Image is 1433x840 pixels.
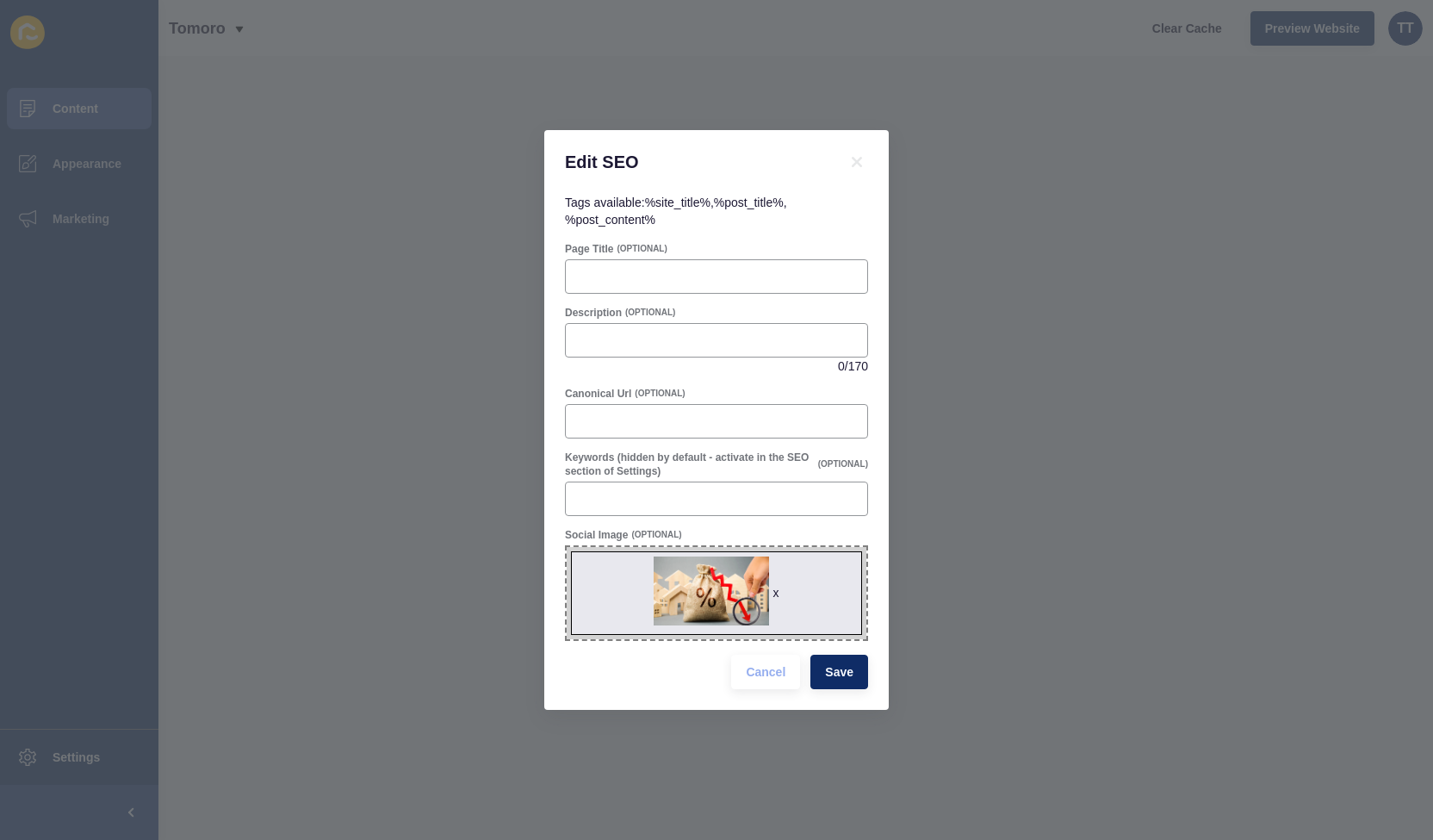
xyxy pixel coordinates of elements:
[825,663,853,681] span: Save
[731,655,800,689] button: Cancel
[565,451,815,478] label: Keywords (hidden by default - activate in the SEO section of Settings)
[848,358,868,375] span: 170
[773,584,779,601] div: x
[617,243,667,255] span: (OPTIONAL)
[631,529,681,541] span: (OPTIONAL)
[565,242,613,256] label: Page Title
[818,458,868,470] span: (OPTIONAL)
[645,196,710,209] code: %site_title%
[565,306,622,320] label: Description
[625,307,675,319] span: (OPTIONAL)
[838,358,845,375] span: 0
[810,655,868,689] button: Save
[565,528,628,542] label: Social Image
[565,196,787,227] span: Tags available: , ,
[565,387,631,401] label: Canonical Url
[845,358,848,375] span: /
[565,213,655,227] code: %post_content%
[635,388,685,400] span: (OPTIONAL)
[746,663,785,681] span: Cancel
[565,151,825,173] h1: Edit SEO
[714,196,784,209] code: %post_title%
